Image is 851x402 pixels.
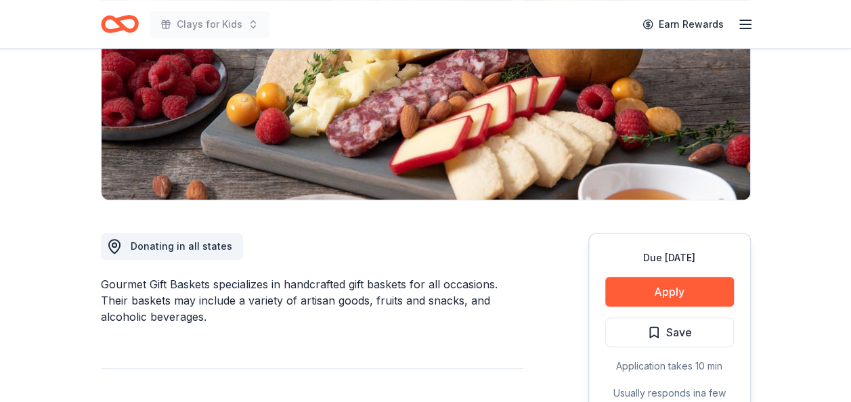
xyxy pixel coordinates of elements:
div: Due [DATE] [605,250,734,266]
span: Save [666,323,692,341]
div: Gourmet Gift Baskets specializes in handcrafted gift baskets for all occasions. Their baskets may... [101,276,523,325]
span: Clays for Kids [177,16,242,32]
button: Save [605,317,734,347]
div: Application takes 10 min [605,358,734,374]
a: Home [101,8,139,40]
button: Clays for Kids [150,11,269,38]
span: Donating in all states [131,240,232,252]
a: Earn Rewards [634,12,732,37]
button: Apply [605,277,734,307]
